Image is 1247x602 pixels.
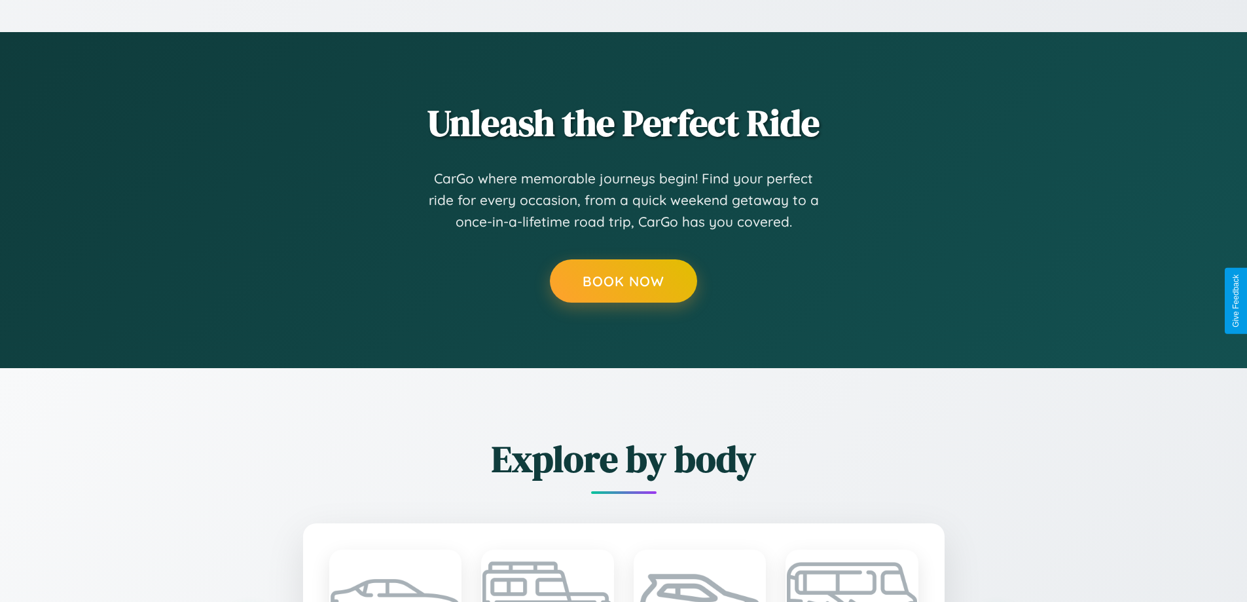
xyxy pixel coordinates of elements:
[231,98,1017,148] h2: Unleash the Perfect Ride
[1231,274,1240,328] div: Give Feedback
[231,434,1017,484] h2: Explore by body
[427,168,820,233] p: CarGo where memorable journeys begin! Find your perfect ride for every occasion, from a quick wee...
[550,259,697,303] button: Book Now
